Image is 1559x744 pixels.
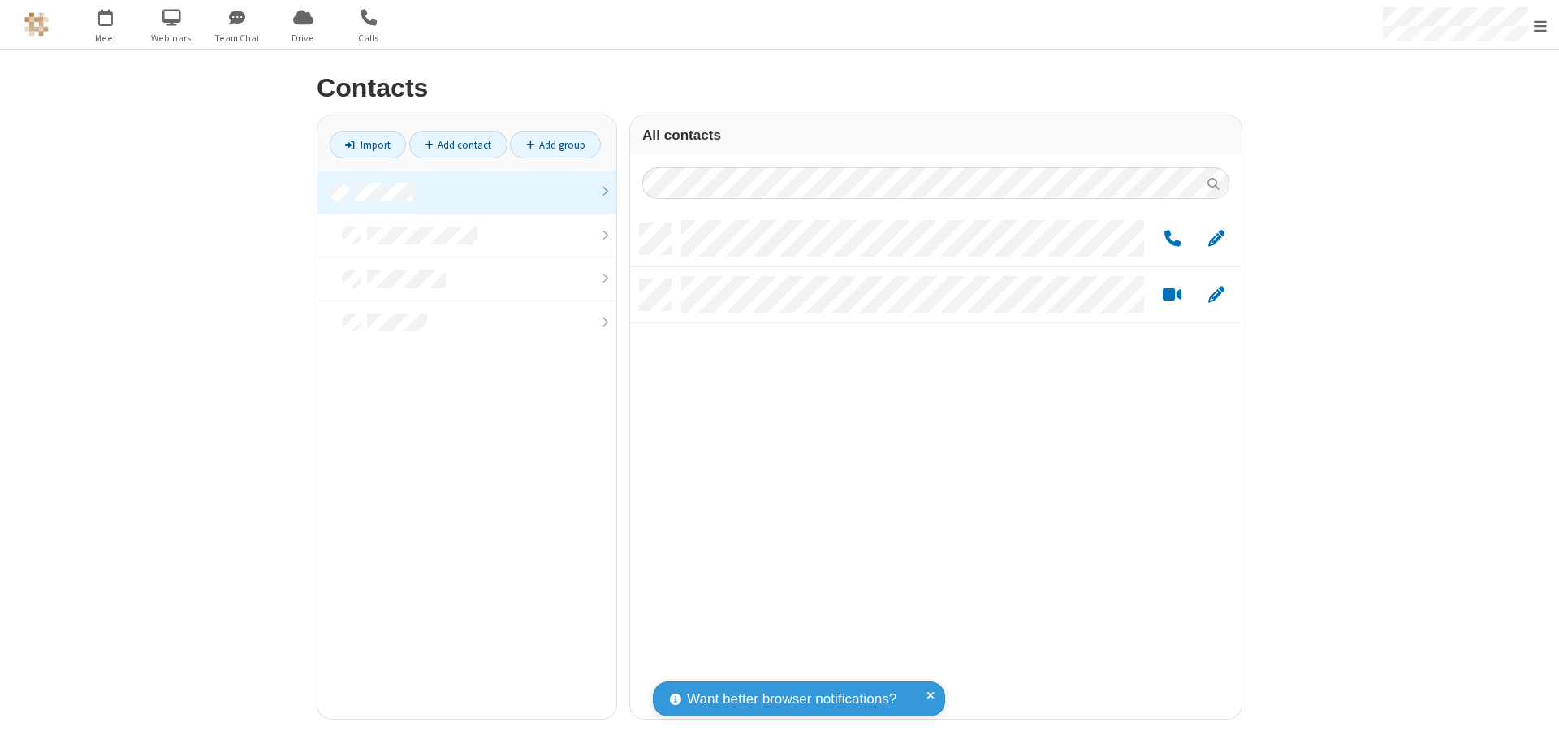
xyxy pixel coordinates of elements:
a: Import [330,131,406,158]
span: Drive [273,31,334,45]
a: Add group [510,131,601,158]
div: grid [630,211,1242,719]
button: Edit [1200,285,1232,305]
span: Want better browser notifications? [687,689,896,710]
a: Add contact [409,131,507,158]
h2: Contacts [317,74,1242,102]
button: Edit [1200,229,1232,249]
span: Team Chat [207,31,268,45]
span: Webinars [141,31,202,45]
button: Call by phone [1156,229,1188,249]
img: QA Selenium DO NOT DELETE OR CHANGE [24,12,49,37]
button: Start a video meeting [1156,285,1188,305]
h3: All contacts [642,128,1229,143]
span: Meet [76,31,136,45]
span: Calls [339,31,399,45]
